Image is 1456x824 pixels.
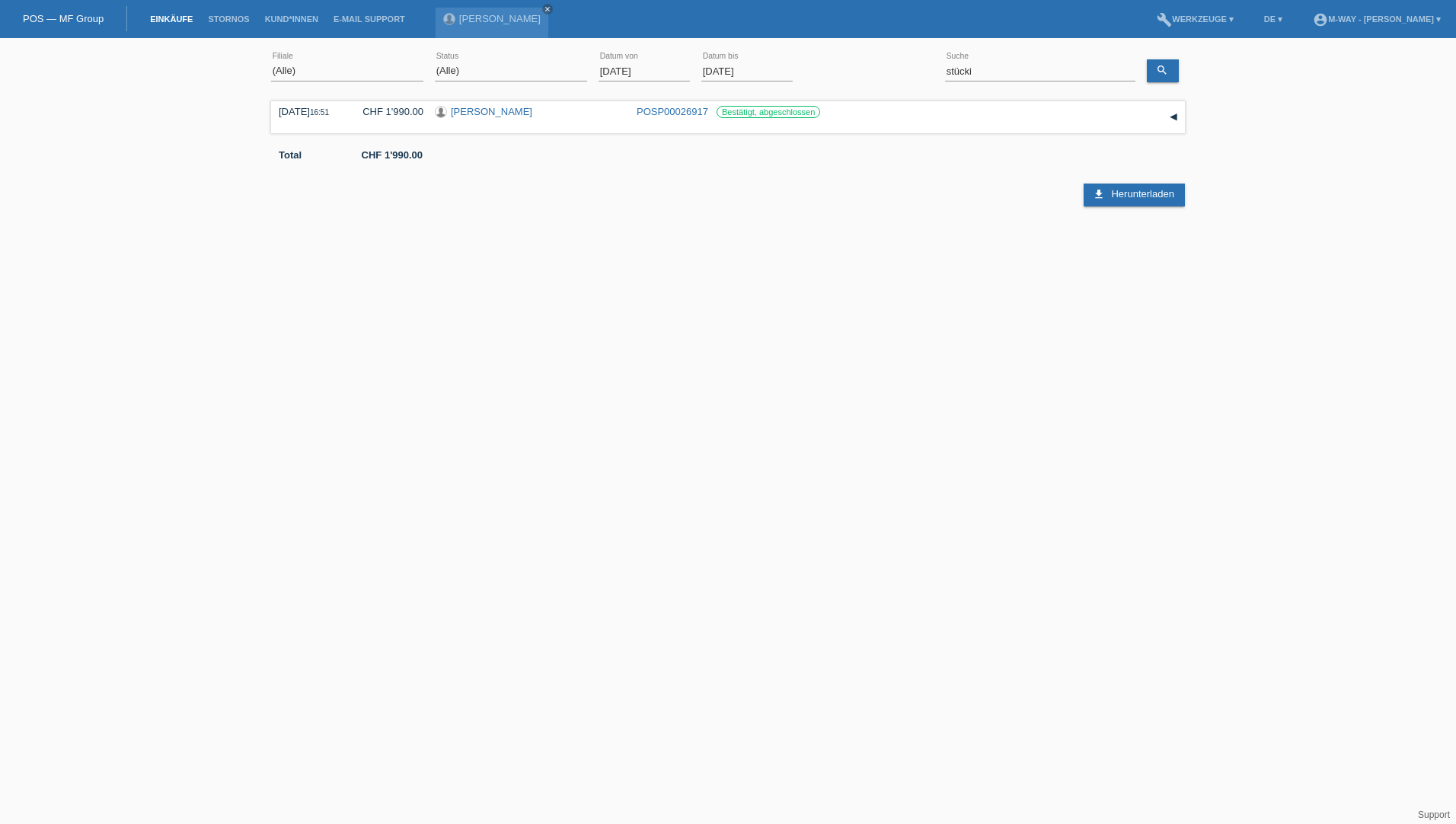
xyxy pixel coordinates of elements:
[542,4,553,14] a: close
[279,149,302,161] b: Total
[310,108,329,117] span: 16:51
[1084,184,1185,206] a: download Herunterladen
[1418,810,1450,820] a: Support
[1162,106,1185,129] div: auf-/zuklappen
[1147,59,1179,82] a: search
[351,106,423,117] div: CHF 1'990.00
[544,5,551,13] i: close
[1305,14,1448,24] a: account_circlem-way - [PERSON_NAME] ▾
[1149,14,1241,24] a: buildWerkzeuge ▾
[200,14,257,24] a: Stornos
[279,106,340,117] div: [DATE]
[451,106,532,117] a: [PERSON_NAME]
[257,14,326,24] a: Kund*innen
[717,106,820,118] label: Bestätigt, abgeschlossen
[326,14,413,24] a: E-Mail Support
[142,14,200,24] a: Einkäufe
[362,149,423,161] b: CHF 1'990.00
[459,13,541,24] a: [PERSON_NAME]
[1256,14,1290,24] a: DE ▾
[23,13,104,24] a: POS — MF Group
[637,106,708,117] a: POSP00026917
[1313,12,1328,27] i: account_circle
[1093,188,1105,200] i: download
[1156,64,1168,76] i: search
[1111,188,1173,200] span: Herunterladen
[1157,12,1172,27] i: build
